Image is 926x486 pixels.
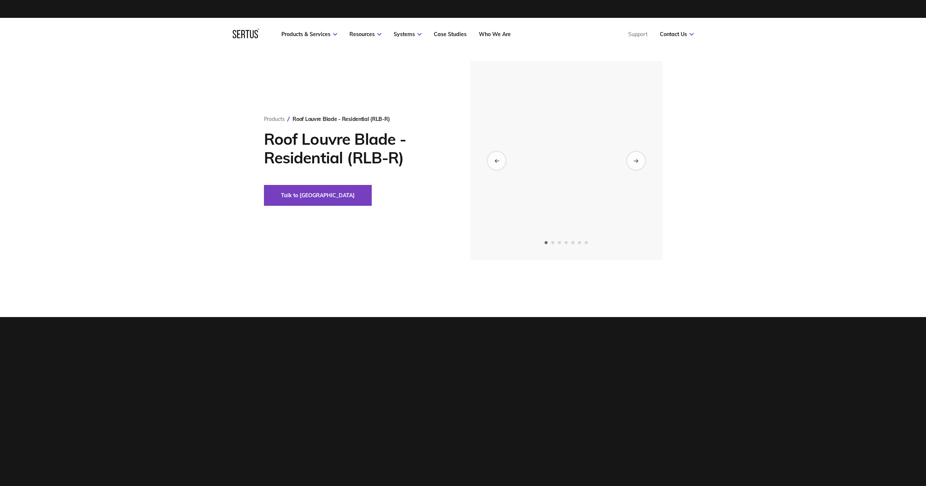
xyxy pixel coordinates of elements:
span: Go to slide 2 [551,241,554,244]
div: Next slide [627,152,645,170]
div: Previous slide [488,152,506,170]
span: Go to slide 7 [585,241,588,244]
a: Products [264,116,285,122]
span: Go to slide 4 [565,241,568,244]
button: Talk to [GEOGRAPHIC_DATA] [264,185,372,206]
a: Case Studies [434,31,467,38]
a: Resources [349,31,381,38]
a: Who We Are [479,31,511,38]
span: Go to slide 6 [578,241,581,244]
span: Go to slide 5 [571,241,574,244]
a: Contact Us [660,31,694,38]
h1: Roof Louvre Blade - Residential (RLB-R) [264,130,448,167]
a: Support [628,31,648,38]
span: Go to slide 3 [558,241,561,244]
a: Products & Services [281,31,337,38]
a: Systems [394,31,422,38]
